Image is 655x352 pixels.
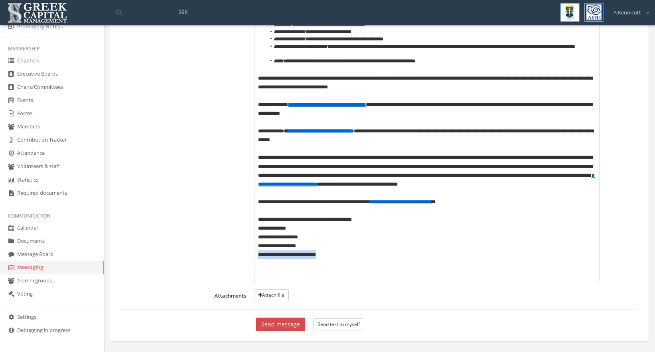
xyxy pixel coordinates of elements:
[256,318,305,331] button: Send message
[313,318,364,330] button: Send test to myself
[179,8,188,16] span: ⌘K
[120,289,250,301] label: Attachments
[613,9,641,16] span: A Kennicutt
[254,289,289,301] button: Attach file
[608,3,649,16] div: A Kennicutt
